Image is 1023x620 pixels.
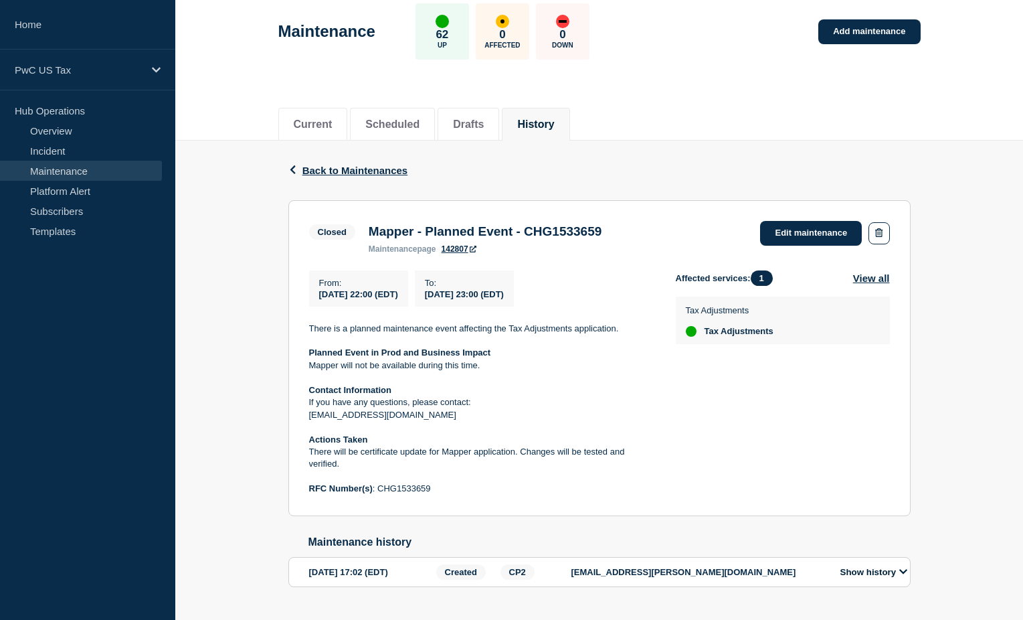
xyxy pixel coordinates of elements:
button: Current [294,119,333,131]
p: page [369,244,436,254]
p: [EMAIL_ADDRESS][DOMAIN_NAME] [309,409,654,421]
div: affected [496,15,509,28]
span: Closed [309,224,355,240]
div: [DATE] 17:02 (EDT) [309,564,432,580]
p: Mapper will not be available during this time. [309,360,654,372]
button: View all [853,270,890,286]
p: 62 [436,28,448,42]
strong: RFC Number(s) [309,483,373,493]
span: 1 [751,270,773,286]
span: [DATE] 23:00 (EDT) [425,289,504,299]
button: Back to Maintenances [288,165,408,176]
button: Scheduled [365,119,420,131]
button: Drafts [453,119,484,131]
span: maintenance [369,244,417,254]
p: : CHG1533659 [309,483,654,495]
p: Affected [484,42,520,49]
a: 142807 [442,244,476,254]
button: Show history [836,566,911,578]
h3: Mapper - Planned Event - CHG1533659 [369,224,601,239]
div: down [556,15,569,28]
span: CP2 [500,564,535,580]
p: From : [319,278,398,288]
p: To : [425,278,504,288]
h1: Maintenance [278,22,375,41]
p: There is a planned maintenance event affecting the Tax Adjustments application. [309,323,654,335]
div: up [436,15,449,28]
span: Created [436,564,486,580]
h2: Maintenance history [308,536,911,548]
span: Tax Adjustments [705,326,773,337]
p: If you have any questions, please contact: [309,396,654,408]
strong: Actions Taken [309,435,368,445]
button: History [517,119,554,131]
p: Up [438,42,447,49]
p: 0 [499,28,505,42]
div: up [686,326,696,337]
p: There will be certificate update for Mapper application. Changes will be tested and verified. [309,446,654,471]
a: Edit maintenance [760,221,862,246]
p: 0 [559,28,565,42]
p: Down [552,42,573,49]
a: Add maintenance [818,19,920,44]
strong: Contact Information [309,385,392,395]
p: Tax Adjustments [686,305,773,315]
p: PwC US Tax [15,64,143,76]
p: [EMAIL_ADDRESS][PERSON_NAME][DOMAIN_NAME] [571,567,826,577]
span: Affected services: [676,270,779,286]
strong: Planned Event in Prod and Business Impact [309,347,491,358]
span: [DATE] 22:00 (EDT) [319,289,398,299]
span: Back to Maintenances [302,165,408,176]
